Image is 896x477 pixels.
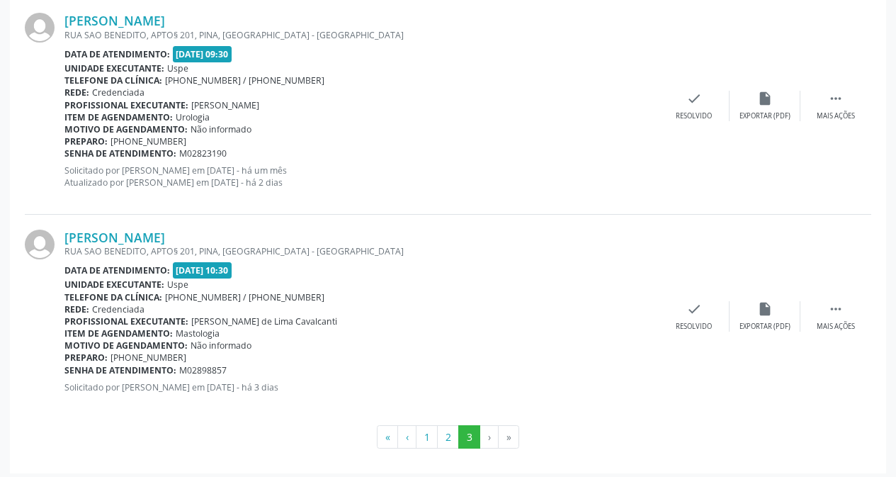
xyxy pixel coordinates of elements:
[25,230,55,259] img: img
[64,29,659,41] div: RUA SAO BENEDITO, APTO§ 201, PINA, [GEOGRAPHIC_DATA] - [GEOGRAPHIC_DATA]
[64,99,188,111] b: Profissional executante:
[191,123,251,135] span: Não informado
[757,91,773,106] i: insert_drive_file
[173,262,232,279] span: [DATE] 10:30
[191,339,251,352] span: Não informado
[64,264,170,276] b: Data de atendimento:
[92,303,144,315] span: Credenciada
[64,291,162,303] b: Telefone da clínica:
[739,322,790,332] div: Exportar (PDF)
[828,301,844,317] i: 
[64,230,165,245] a: [PERSON_NAME]
[176,111,210,123] span: Urologia
[397,425,416,449] button: Go to previous page
[64,279,164,291] b: Unidade executante:
[25,13,55,43] img: img
[817,111,855,121] div: Mais ações
[64,327,173,339] b: Item de agendamento:
[64,315,188,327] b: Profissional executante:
[686,301,702,317] i: check
[64,86,89,99] b: Rede:
[377,425,398,449] button: Go to first page
[757,301,773,317] i: insert_drive_file
[110,352,186,364] span: [PHONE_NUMBER]
[686,91,702,106] i: check
[64,48,170,60] b: Data de atendimento:
[676,111,712,121] div: Resolvido
[64,135,108,147] b: Preparo:
[191,315,337,327] span: [PERSON_NAME] de Lima Cavalcanti
[64,62,164,74] b: Unidade executante:
[64,352,108,364] b: Preparo:
[416,425,438,449] button: Go to page 1
[92,86,144,99] span: Credenciada
[25,425,871,449] ul: Pagination
[64,245,659,257] div: RUA SAO BENEDITO, APTO§ 201, PINA, [GEOGRAPHIC_DATA] - [GEOGRAPHIC_DATA]
[739,111,790,121] div: Exportar (PDF)
[458,425,480,449] button: Go to page 3
[64,164,659,189] p: Solicitado por [PERSON_NAME] em [DATE] - há um mês Atualizado por [PERSON_NAME] em [DATE] - há 2 ...
[173,46,232,62] span: [DATE] 09:30
[828,91,844,106] i: 
[64,339,188,352] b: Motivo de agendamento:
[179,147,227,159] span: M02823190
[179,364,227,376] span: M02898857
[64,381,659,393] p: Solicitado por [PERSON_NAME] em [DATE] - há 3 dias
[64,74,162,86] b: Telefone da clínica:
[176,327,220,339] span: Mastologia
[64,13,165,28] a: [PERSON_NAME]
[167,279,188,291] span: Uspe
[191,99,259,111] span: [PERSON_NAME]
[167,62,188,74] span: Uspe
[437,425,459,449] button: Go to page 2
[64,364,176,376] b: Senha de atendimento:
[64,303,89,315] b: Rede:
[110,135,186,147] span: [PHONE_NUMBER]
[165,291,324,303] span: [PHONE_NUMBER] / [PHONE_NUMBER]
[64,123,188,135] b: Motivo de agendamento:
[64,111,173,123] b: Item de agendamento:
[165,74,324,86] span: [PHONE_NUMBER] / [PHONE_NUMBER]
[676,322,712,332] div: Resolvido
[817,322,855,332] div: Mais ações
[64,147,176,159] b: Senha de atendimento:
